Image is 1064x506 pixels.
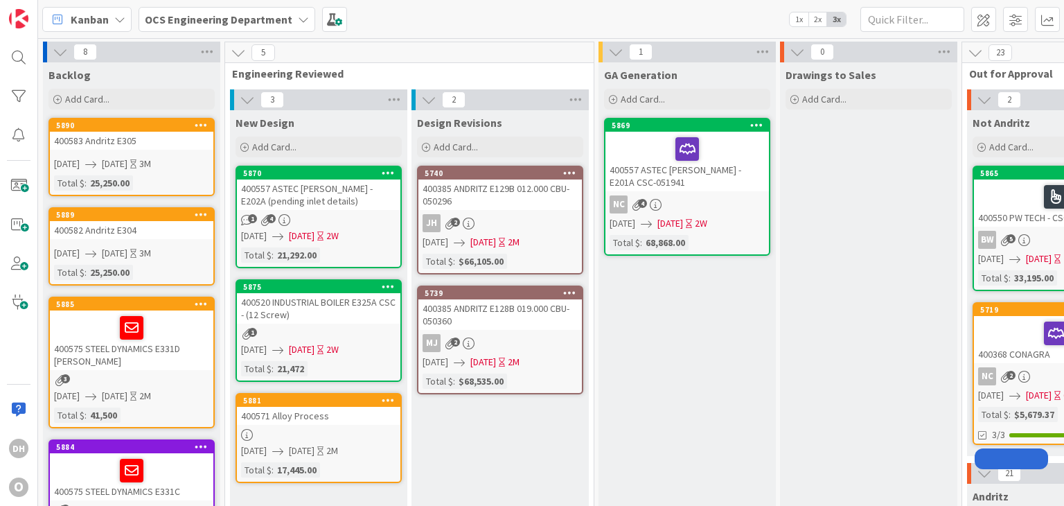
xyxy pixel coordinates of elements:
div: 5870400557 ASTEC [PERSON_NAME] - E202A (pending inlet details) [237,167,400,210]
div: BW [978,231,996,249]
div: NC [978,367,996,385]
span: : [453,374,455,389]
div: 400557 ASTEC [PERSON_NAME] - E202A (pending inlet details) [237,180,400,210]
span: 4 [638,199,647,208]
div: 3M [139,157,151,171]
div: Total $ [54,408,85,423]
div: Total $ [610,235,640,250]
div: Total $ [423,374,453,389]
div: 2W [326,342,339,357]
span: 2 [442,91,465,108]
div: 5890 [56,121,213,130]
span: 5 [251,44,275,61]
div: 5740400385 ANDRITZ E129B 012.000 CBU- 050296 [418,167,582,210]
div: 21,292.00 [274,247,320,263]
div: 2M [139,389,151,403]
span: : [272,247,274,263]
span: [DATE] [241,229,267,243]
span: : [85,265,87,280]
div: DH [9,439,28,458]
div: 5869 [605,119,769,132]
div: 5875 [243,282,400,292]
span: 2 [1007,371,1016,380]
div: 5890400583 Andritz E305 [50,119,213,150]
span: Drawings to Sales [786,68,876,82]
div: 33,195.00 [1011,270,1057,286]
div: 5870 [237,167,400,180]
div: JH [418,214,582,232]
div: 5739 [425,288,582,298]
div: 400582 Andritz E304 [50,221,213,239]
span: [DATE] [423,235,448,250]
span: 2 [451,218,460,227]
span: 3x [827,12,846,26]
div: 5885400575 STEEL DYNAMICS E331D [PERSON_NAME] [50,298,213,370]
div: 41,500 [87,408,121,423]
div: 2M [326,444,338,458]
span: 3 [260,91,284,108]
span: [DATE] [241,342,267,357]
span: [DATE] [54,246,80,261]
div: MJ [418,334,582,352]
div: 400557 ASTEC [PERSON_NAME] - E201A CSC-051941 [605,132,769,191]
div: JH [423,214,441,232]
div: 25,250.00 [87,265,133,280]
span: [DATE] [289,229,314,243]
span: Add Card... [65,93,109,105]
span: : [85,408,87,423]
span: 21 [997,465,1021,482]
span: [DATE] [470,235,496,250]
div: Total $ [54,265,85,280]
span: 1 [248,214,257,223]
div: Total $ [978,407,1009,422]
div: 5875 [237,281,400,293]
span: : [640,235,642,250]
span: [DATE] [978,388,1004,403]
div: Total $ [241,247,272,263]
div: NC [605,195,769,213]
div: 5739400385 ANDRITZ E128B 019.000 CBU- 050360 [418,287,582,330]
div: Total $ [423,254,453,269]
div: 5885 [56,299,213,309]
span: Add Card... [252,141,296,153]
span: 4 [267,214,276,223]
a: 5881400571 Alloy Process[DATE][DATE]2MTotal $:17,445.00 [236,393,402,483]
div: $66,105.00 [455,254,507,269]
div: 5869400557 ASTEC [PERSON_NAME] - E201A CSC-051941 [605,119,769,191]
div: 25,250.00 [87,175,133,191]
span: Kanban [71,11,109,28]
a: 5889400582 Andritz E304[DATE][DATE]3MTotal $:25,250.00 [48,207,215,286]
div: 5889 [50,209,213,221]
a: 5890400583 Andritz E305[DATE][DATE]3MTotal $:25,250.00 [48,118,215,196]
div: 5881 [243,396,400,405]
span: 23 [988,44,1012,61]
span: 8 [73,44,97,60]
span: Design Revisions [417,116,502,130]
div: 5885 [50,298,213,311]
div: 5881400571 Alloy Process [237,394,400,425]
div: 400520 INDUSTRIAL BOILER E325A CSC - (12 Screw) [237,293,400,324]
span: Not Andritz [973,116,1030,130]
div: 68,868.00 [642,235,689,250]
div: 400571 Alloy Process [237,407,400,425]
input: Quick Filter... [860,7,964,32]
div: 5884 [50,441,213,453]
div: 400575 STEEL DYNAMICS E331C [50,453,213,500]
b: OCS Engineering Department [145,12,292,26]
div: 400575 STEEL DYNAMICS E331D [PERSON_NAME] [50,311,213,370]
div: 3M [139,246,151,261]
span: [DATE] [54,157,80,171]
span: : [1009,407,1011,422]
div: 2W [695,216,707,231]
a: 5740400385 ANDRITZ E129B 012.000 CBU- 050296JH[DATE][DATE]2MTotal $:$66,105.00 [417,166,583,274]
div: 5870 [243,168,400,178]
span: Backlog [48,68,91,82]
div: 2M [508,235,520,250]
span: GA Generation [604,68,677,82]
div: 5890 [50,119,213,132]
span: 1 [248,328,257,337]
span: 3/3 [992,428,1005,442]
span: [DATE] [470,355,496,369]
span: [DATE] [54,389,80,403]
div: $68,535.00 [455,374,507,389]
